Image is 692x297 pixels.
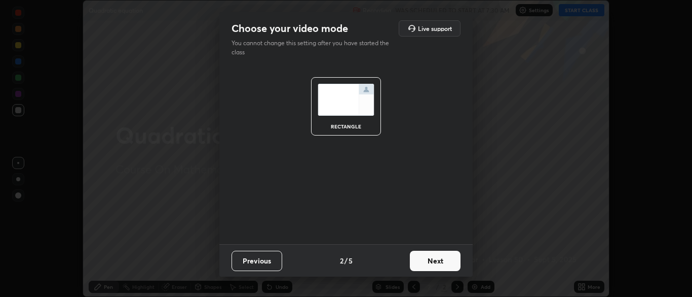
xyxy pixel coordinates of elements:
h4: 5 [349,255,353,266]
p: You cannot change this setting after you have started the class [232,39,396,57]
h2: Choose your video mode [232,22,348,35]
h4: / [344,255,348,266]
button: Previous [232,251,282,271]
h5: Live support [418,25,452,31]
img: normalScreenIcon.ae25ed63.svg [318,84,374,116]
button: Next [410,251,460,271]
div: rectangle [326,124,366,129]
h4: 2 [340,255,343,266]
